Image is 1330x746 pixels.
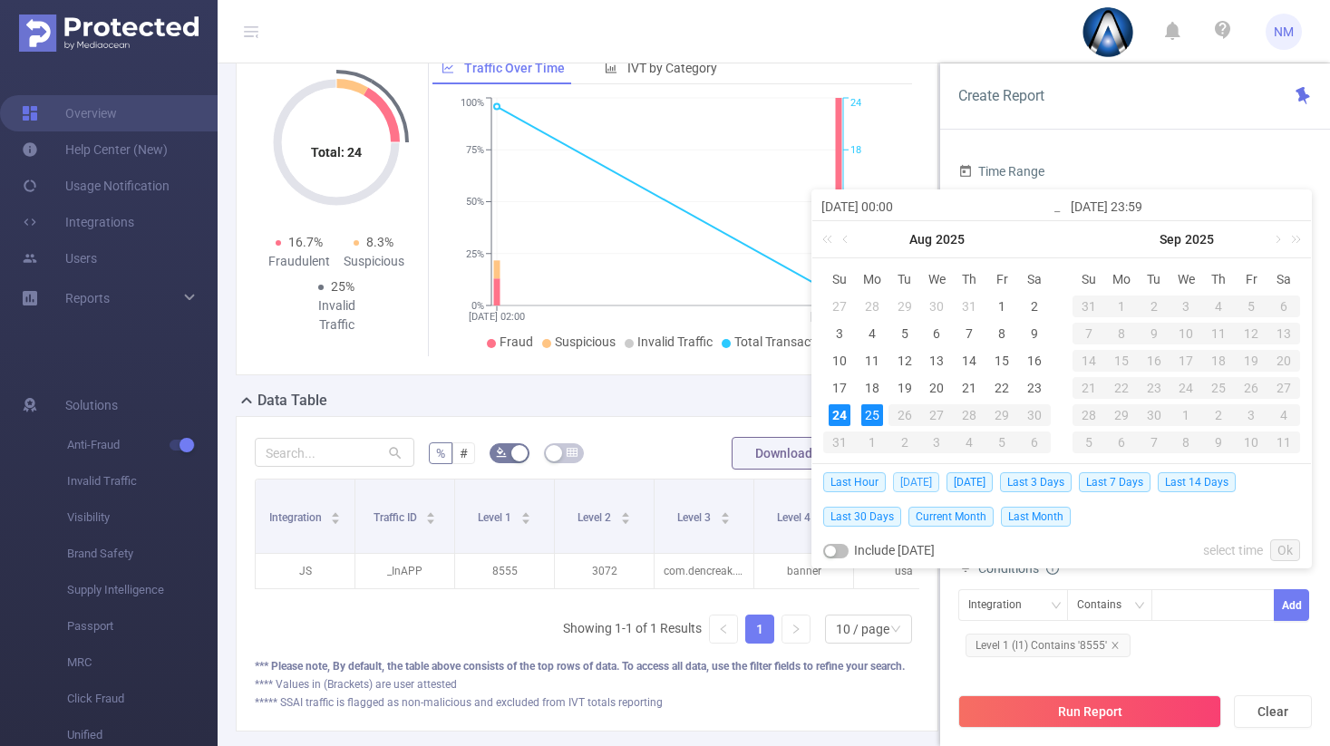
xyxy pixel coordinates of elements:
[1235,295,1267,317] div: 5
[1018,293,1051,320] td: August 2, 2025
[1202,323,1235,344] div: 11
[888,402,921,429] td: August 26, 2025
[953,374,985,402] td: August 21, 2025
[637,334,713,349] span: Invalid Traffic
[985,402,1018,429] td: August 29, 2025
[985,374,1018,402] td: August 22, 2025
[466,197,484,208] tspan: 50%
[1202,431,1235,453] div: 9
[856,431,888,453] div: 1
[1001,507,1071,527] span: Last Month
[1170,377,1203,399] div: 24
[1105,402,1138,429] td: September 29, 2025
[888,266,921,293] th: Tue
[578,511,614,524] span: Level 2
[861,350,883,372] div: 11
[1018,320,1051,347] td: August 9, 2025
[1073,350,1105,372] div: 14
[894,295,916,317] div: 29
[823,266,856,293] th: Sun
[1267,429,1300,456] td: October 11, 2025
[958,87,1044,104] span: Create Report
[823,271,856,287] span: Su
[829,350,850,372] div: 10
[947,472,993,492] span: [DATE]
[1105,320,1138,347] td: September 8, 2025
[1202,429,1235,456] td: October 9, 2025
[1235,431,1267,453] div: 10
[627,61,717,75] span: IVT by Category
[1105,347,1138,374] td: September 15, 2025
[1235,350,1267,372] div: 19
[823,320,856,347] td: August 3, 2025
[425,509,436,520] div: Sort
[894,323,916,344] div: 5
[1270,539,1300,561] a: Ok
[953,347,985,374] td: August 14, 2025
[908,507,994,527] span: Current Month
[934,221,966,257] a: 2025
[1158,221,1183,257] a: Sep
[819,221,842,257] a: Last year (Control + left)
[1170,293,1203,320] td: September 3, 2025
[856,271,888,287] span: Mo
[1138,350,1170,372] div: 16
[1158,472,1236,492] span: Last 14 Days
[1024,295,1045,317] div: 2
[1235,404,1267,426] div: 3
[893,472,939,492] span: [DATE]
[953,271,985,287] span: Th
[1018,404,1051,426] div: 30
[823,347,856,374] td: August 10, 2025
[1202,293,1235,320] td: September 4, 2025
[745,615,774,644] li: 1
[1073,323,1105,344] div: 7
[1202,377,1235,399] div: 25
[1267,404,1300,426] div: 4
[1018,271,1051,287] span: Sa
[469,311,525,323] tspan: [DATE] 02:00
[985,429,1018,456] td: September 5, 2025
[269,511,325,524] span: Integration
[67,463,218,499] span: Invalid Traffic
[1138,374,1170,402] td: September 23, 2025
[829,295,850,317] div: 27
[890,624,901,636] i: icon: down
[888,404,921,426] div: 26
[823,402,856,429] td: August 24, 2025
[1073,404,1105,426] div: 28
[985,271,1018,287] span: Fr
[1267,350,1300,372] div: 20
[958,164,1044,179] span: Time Range
[1202,350,1235,372] div: 18
[1235,266,1267,293] th: Fri
[1018,347,1051,374] td: August 16, 2025
[888,347,921,374] td: August 12, 2025
[1235,374,1267,402] td: September 26, 2025
[823,507,901,527] span: Last 30 Days
[921,431,954,453] div: 3
[1202,320,1235,347] td: September 11, 2025
[1105,293,1138,320] td: September 1, 2025
[823,293,856,320] td: July 27, 2025
[921,429,954,456] td: September 3, 2025
[1138,377,1170,399] div: 23
[22,240,97,276] a: Users
[1138,293,1170,320] td: September 2, 2025
[1073,377,1105,399] div: 21
[620,509,631,520] div: Sort
[1073,320,1105,347] td: September 7, 2025
[921,266,954,293] th: Wed
[1267,266,1300,293] th: Sat
[460,446,468,460] span: #
[1073,271,1105,287] span: Su
[22,131,168,168] a: Help Center (New)
[732,437,862,470] button: Download PDF
[958,295,980,317] div: 31
[1105,295,1138,317] div: 1
[1000,472,1072,492] span: Last 3 Days
[331,279,354,294] span: 25%
[953,404,985,426] div: 28
[1267,295,1300,317] div: 6
[908,221,934,257] a: Aug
